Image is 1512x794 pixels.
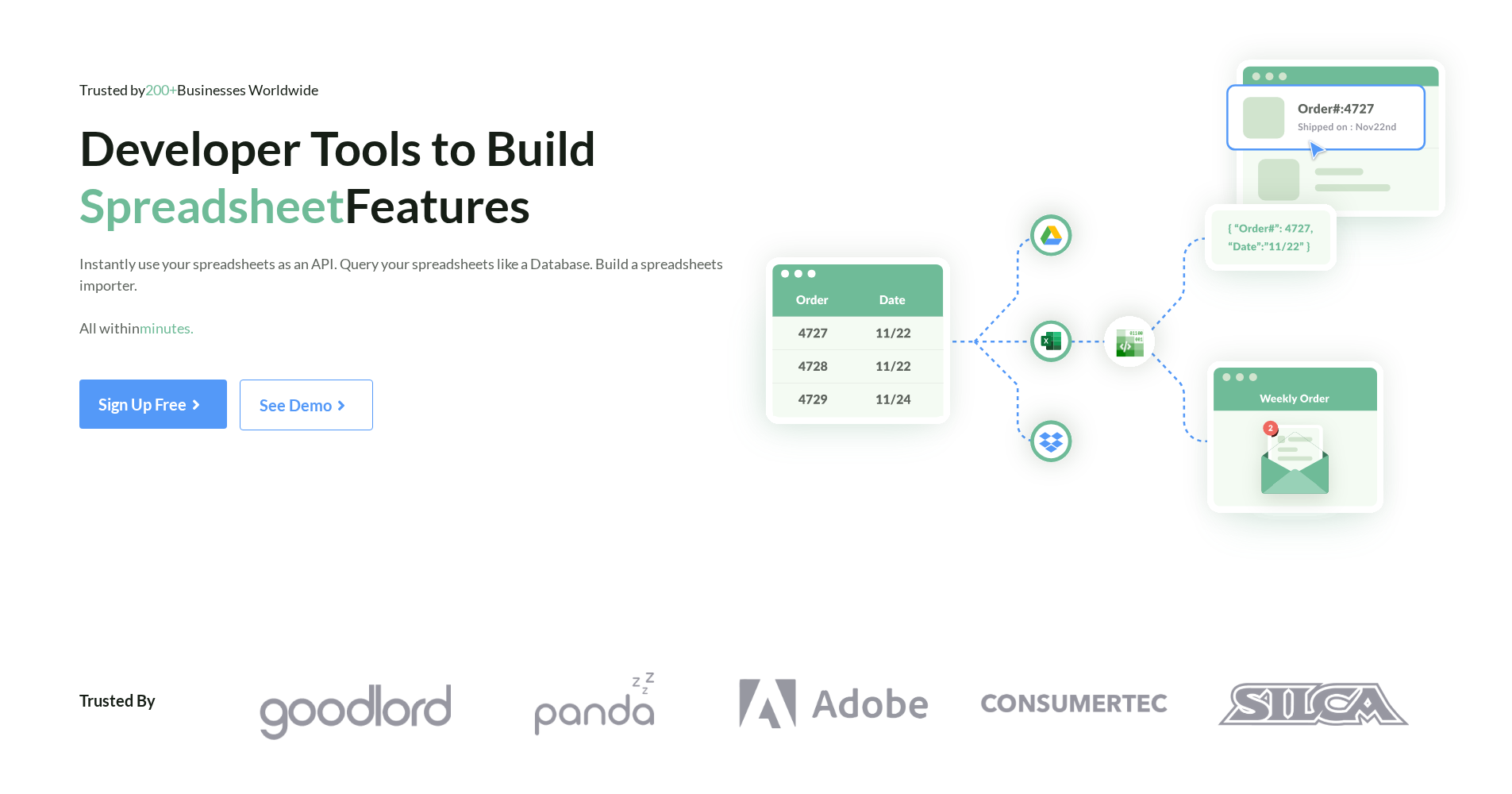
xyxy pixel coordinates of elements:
span: Instantly use your spreadsheets as an API. Query your spreadsheets like a Database. Build a sprea... [79,255,723,337]
a: Consumertec Logo [953,673,1193,736]
img: Adobe Logo [738,673,929,736]
img: Goodlord Logo [259,680,450,744]
button: See Demo [240,380,373,430]
a: Silca Logo [1193,673,1433,736]
img: Silca Logo [1217,673,1408,736]
span: Developer Tools to Build Features [79,119,596,233]
img: Pandazzz Logo [498,673,690,736]
img: Consumertec Logo [978,673,1169,736]
a: Adobe Logo [714,673,954,736]
div: Trusted By [79,673,156,744]
a: Goodlord Logo [235,673,475,744]
span: Trusted by Businesses Worldwide [79,81,318,98]
a: Pandazzz Logo [475,673,714,736]
button: Sign Up Free [79,380,227,429]
span: See Demo [260,395,353,414]
span: minutes. [140,319,194,337]
span: Spreadsheet [79,176,344,233]
img: Hero Spreadsheet Flow [725,32,1512,561]
span: 200+ [145,81,177,98]
span: Sign Up Free [98,395,208,414]
a: See Demo [240,401,373,414]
